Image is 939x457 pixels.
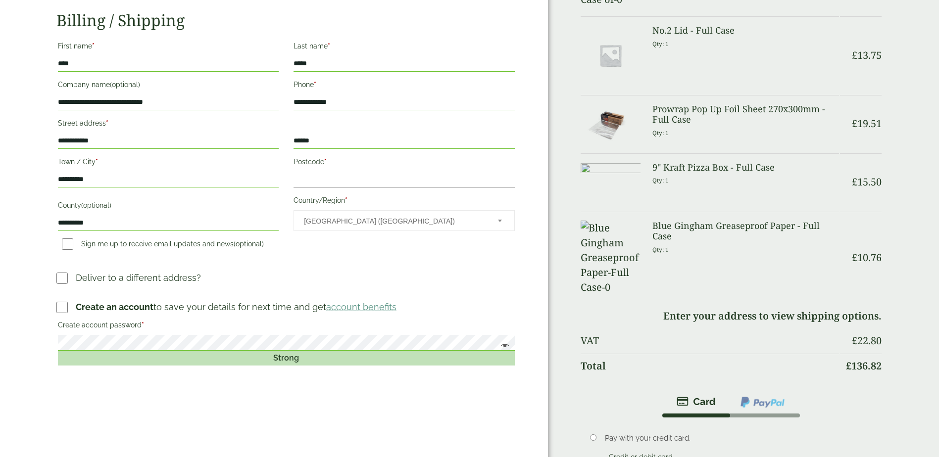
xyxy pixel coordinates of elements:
[677,396,716,408] img: stripe.png
[652,177,669,184] small: Qty: 1
[294,78,514,94] label: Phone
[846,359,851,372] span: £
[846,359,882,372] bdi: 136.82
[106,119,108,127] abbr: required
[852,48,882,62] bdi: 13.75
[852,334,857,347] span: £
[581,354,840,378] th: Total
[581,329,840,353] th: VAT
[740,396,786,409] img: ppcp-gateway.png
[58,240,268,251] label: Sign me up to receive email updates and news
[326,302,396,312] a: account benefits
[581,304,882,328] td: Enter your address to view shipping options.
[58,155,279,172] label: Town / City
[58,78,279,94] label: Company name
[81,201,111,209] span: (optional)
[581,221,641,295] img: Blue Gingham Greaseproof Paper-Full Case-0
[852,117,882,130] bdi: 19.51
[605,433,867,444] p: Pay with your credit card.
[56,11,516,30] h2: Billing / Shipping
[294,155,514,172] label: Postcode
[852,48,857,62] span: £
[294,193,514,210] label: Country/Region
[652,246,669,253] small: Qty: 1
[294,210,514,231] span: Country/Region
[92,42,95,50] abbr: required
[58,39,279,56] label: First name
[652,129,669,137] small: Qty: 1
[76,300,396,314] p: to save your details for next time and get
[852,334,882,347] bdi: 22.80
[652,104,839,125] h3: Prowrap Pop Up Foil Sheet 270x300mm - Full Case
[234,240,264,248] span: (optional)
[652,25,839,36] h3: No.2 Lid - Full Case
[76,271,201,284] p: Deliver to a different address?
[852,251,857,264] span: £
[581,25,641,86] img: Placeholder
[76,302,153,312] strong: Create an account
[58,198,279,215] label: County
[345,196,347,204] abbr: required
[62,238,73,250] input: Sign me up to receive email updates and news(optional)
[58,318,515,335] label: Create account password
[852,251,882,264] bdi: 10.76
[852,175,857,188] span: £
[852,117,857,130] span: £
[652,40,669,47] small: Qty: 1
[304,211,484,231] span: United Kingdom (UK)
[314,81,316,89] abbr: required
[652,221,839,242] h3: Blue Gingham Greaseproof Paper - Full Case
[142,321,144,329] abbr: required
[58,116,279,133] label: Street address
[294,39,514,56] label: Last name
[324,158,327,166] abbr: required
[852,175,882,188] bdi: 15.50
[110,81,140,89] span: (optional)
[328,42,330,50] abbr: required
[96,158,98,166] abbr: required
[58,351,515,366] div: Strong
[652,162,839,173] h3: 9" Kraft Pizza Box - Full Case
